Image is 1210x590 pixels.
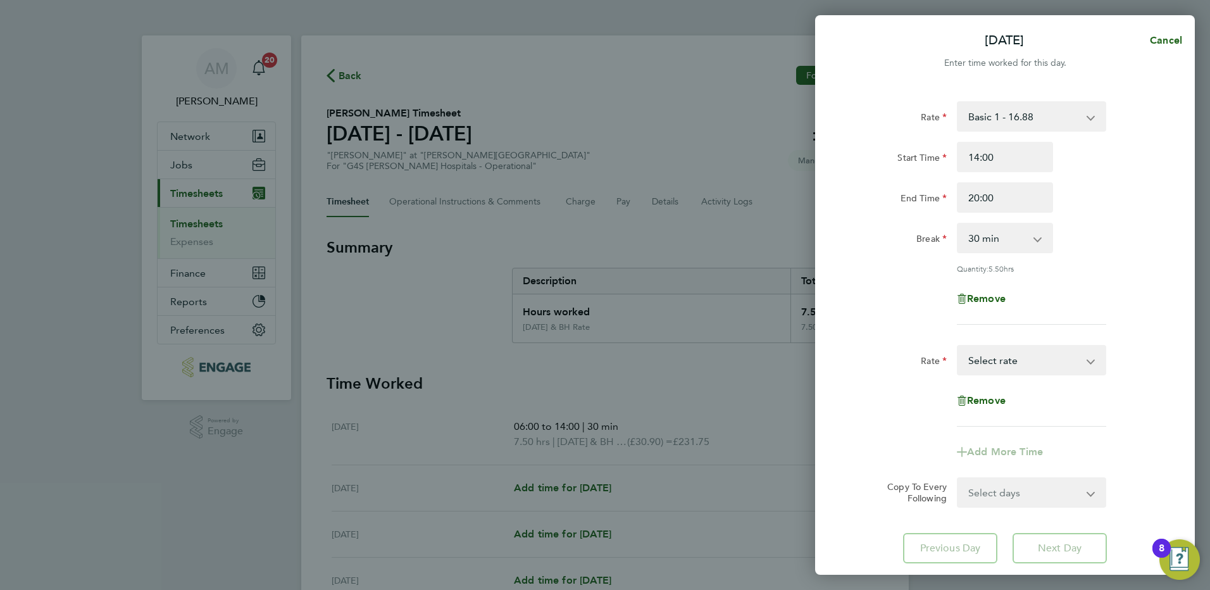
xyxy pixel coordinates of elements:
[967,292,1006,304] span: Remove
[916,233,947,248] label: Break
[921,111,947,127] label: Rate
[957,396,1006,406] button: Remove
[985,32,1024,49] p: [DATE]
[897,152,947,167] label: Start Time
[877,481,947,504] label: Copy To Every Following
[901,192,947,208] label: End Time
[921,355,947,370] label: Rate
[1130,28,1195,53] button: Cancel
[957,263,1106,273] div: Quantity: hrs
[1159,548,1164,565] div: 8
[957,294,1006,304] button: Remove
[989,263,1004,273] span: 5.50
[967,394,1006,406] span: Remove
[957,182,1053,213] input: E.g. 18:00
[1159,539,1200,580] button: Open Resource Center, 8 new notifications
[957,142,1053,172] input: E.g. 08:00
[815,56,1195,71] div: Enter time worked for this day.
[1146,34,1182,46] span: Cancel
